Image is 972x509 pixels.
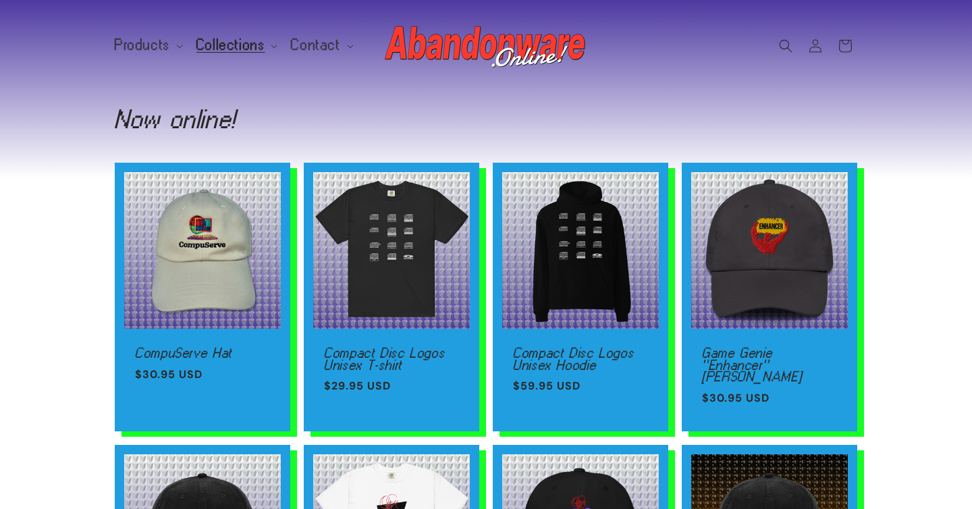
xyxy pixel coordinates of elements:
a: Abandonware [380,14,593,78]
a: Game Genie "Enhancer" [PERSON_NAME] [702,347,837,383]
summary: Products [107,31,188,59]
summary: Collections [188,31,283,59]
span: Collections [196,39,265,51]
a: Compact Disc Logos Unisex Hoodie [513,347,648,371]
summary: Search [771,31,801,61]
a: CompuServe Hat [135,347,270,359]
img: Abandonware [385,19,587,73]
a: Compact Disc Logos Unisex T-shirt [324,347,459,371]
span: Contact [291,39,340,51]
span: Products [115,39,170,51]
summary: Contact [283,31,358,59]
h1: Now online! [115,108,857,130]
